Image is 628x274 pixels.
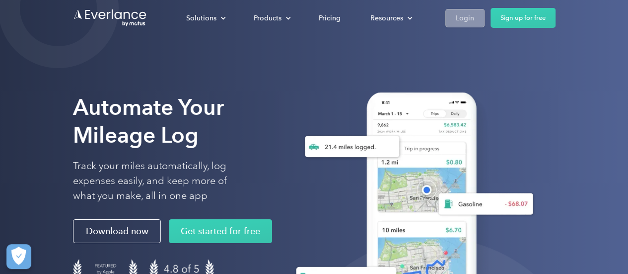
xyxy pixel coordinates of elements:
[169,219,272,243] a: Get started for free
[360,9,420,27] div: Resources
[73,94,224,148] strong: Automate Your Mileage Log
[176,9,234,27] div: Solutions
[254,12,281,24] div: Products
[309,9,350,27] a: Pricing
[73,159,250,203] p: Track your miles automatically, log expenses easily, and keep more of what you make, all in one app
[490,8,556,28] a: Sign up for free
[244,9,299,27] div: Products
[445,9,485,27] a: Login
[319,12,341,24] div: Pricing
[73,8,147,27] a: Go to homepage
[6,244,31,269] button: Cookies Settings
[186,12,216,24] div: Solutions
[73,219,161,243] a: Download now
[370,12,403,24] div: Resources
[456,12,474,24] div: Login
